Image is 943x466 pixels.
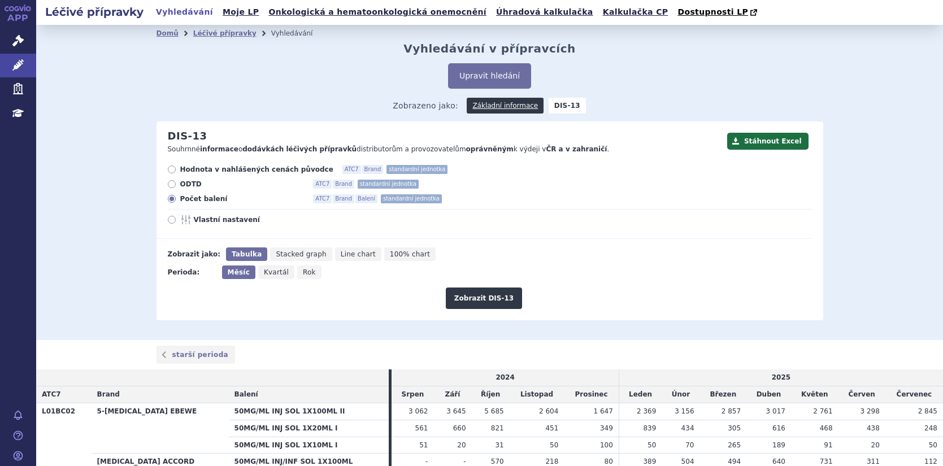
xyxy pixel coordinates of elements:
[681,458,694,465] span: 504
[36,4,153,20] h2: Léčivé přípravky
[593,407,612,415] span: 1 647
[722,407,741,415] span: 2 857
[824,441,832,449] span: 91
[637,407,656,415] span: 2 369
[415,424,428,432] span: 561
[168,247,220,261] div: Zobrazit jako:
[472,386,510,403] td: Říjen
[599,5,672,20] a: Kalkulačka CP
[860,407,879,415] span: 3 298
[728,441,741,449] span: 265
[393,98,458,114] span: Zobrazeno jako:
[228,268,250,276] span: Měsíc
[168,130,207,142] h2: DIS-13
[643,424,656,432] span: 839
[409,407,428,415] span: 3 062
[313,194,332,203] span: ATC7
[675,407,694,415] span: 3 156
[157,29,179,37] a: Domů
[491,458,504,465] span: 570
[234,390,258,398] span: Balení
[685,441,694,449] span: 70
[746,386,791,403] td: Duben
[648,441,656,449] span: 50
[871,441,880,449] span: 20
[463,458,466,465] span: -
[674,5,763,20] a: Dostupnosti LP
[813,407,832,415] span: 2 761
[425,458,428,465] span: -
[390,250,430,258] span: 100% chart
[446,407,466,415] span: 3 645
[838,386,885,403] td: Červen
[333,194,354,203] span: Brand
[193,29,257,37] a: Léčivé přípravky
[820,424,833,432] span: 468
[466,145,514,153] strong: oprávněným
[419,441,428,449] span: 51
[355,194,377,203] span: Balení
[242,145,357,153] strong: dodávkách léčivých přípravků
[681,424,694,432] span: 434
[510,386,564,403] td: Listopad
[180,165,333,174] span: Hodnota v nahlášených cenách původce
[362,165,384,174] span: Brand
[392,386,433,403] td: Srpen
[92,403,229,453] th: 5-[MEDICAL_DATA] EBEWE
[550,441,558,449] span: 50
[772,424,785,432] span: 616
[605,458,613,465] span: 80
[493,5,597,20] a: Úhradová kalkulačka
[600,441,613,449] span: 100
[392,369,619,386] td: 2024
[219,5,262,20] a: Moje LP
[495,441,503,449] span: 31
[358,180,419,189] span: standardní jednotka
[271,25,328,42] li: Vyhledávání
[924,458,937,465] span: 112
[766,407,785,415] span: 3 017
[728,458,741,465] span: 494
[546,145,607,153] strong: ČR a v zahraničí
[457,441,466,449] span: 20
[867,458,880,465] span: 311
[929,441,937,449] span: 50
[200,145,238,153] strong: informace
[885,386,943,403] td: Červenec
[820,458,833,465] span: 731
[313,180,332,189] span: ATC7
[564,386,619,403] td: Prosinec
[229,420,389,437] th: 50MG/ML INJ SOL 1X20ML I
[539,407,558,415] span: 2 604
[619,386,662,403] td: Leden
[341,250,376,258] span: Line chart
[194,215,318,224] span: Vlastní nastavení
[264,268,289,276] span: Kvartál
[433,386,471,403] td: Září
[276,250,326,258] span: Stacked graph
[97,390,120,398] span: Brand
[467,98,544,114] a: Základní informace
[386,165,447,174] span: standardní jednotka
[381,194,442,203] span: standardní jednotka
[677,7,748,16] span: Dostupnosti LP
[549,98,586,114] strong: DIS-13
[643,458,656,465] span: 389
[772,458,785,465] span: 640
[545,424,558,432] span: 451
[772,441,785,449] span: 189
[791,386,838,403] td: Květen
[265,5,490,20] a: Onkologická a hematoonkologická onemocnění
[303,268,316,276] span: Rok
[491,424,504,432] span: 821
[168,145,722,154] p: Souhrnné o distributorům a provozovatelům k výdeji v .
[867,424,880,432] span: 438
[229,437,389,454] th: 50MG/ML INJ SOL 1X10ML I
[662,386,699,403] td: Únor
[157,346,236,364] a: starší perioda
[600,424,613,432] span: 349
[700,386,747,403] td: Březen
[229,403,389,420] th: 50MG/ML INJ SOL 1X100ML II
[484,407,503,415] span: 5 685
[180,180,305,189] span: ODTD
